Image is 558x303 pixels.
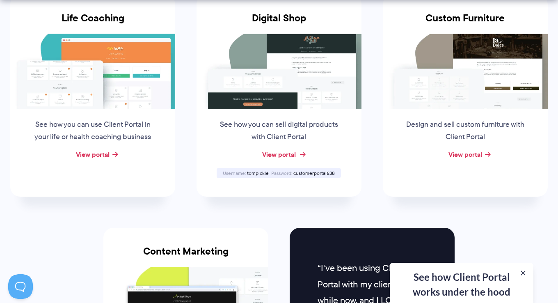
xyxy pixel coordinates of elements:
[10,12,175,34] h3: Life Coaching
[247,170,269,177] span: tompickle
[293,170,335,177] span: customerportal638
[383,12,548,34] h3: Custom Furniture
[403,119,528,143] p: Design and sell custom furniture with Client Portal
[76,149,110,159] a: View portal
[30,119,155,143] p: See how you can use Client Portal in your life or health coaching business
[262,149,296,159] a: View portal
[223,170,246,177] span: Username
[8,274,33,299] iframe: Toggle Customer Support
[197,12,361,34] h3: Digital Shop
[271,170,292,177] span: Password
[217,119,341,143] p: See how you can sell digital products with Client Portal
[448,149,482,159] a: View portal
[103,246,268,267] h3: Content Marketing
